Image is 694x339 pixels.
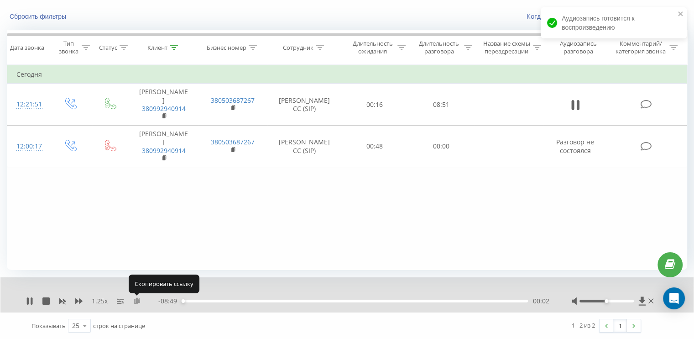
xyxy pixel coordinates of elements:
div: Комментарий/категория звонка [614,40,667,55]
div: Дата звонка [10,44,44,52]
div: 12:21:51 [16,95,41,113]
div: Скопировать ссылку [129,275,199,293]
span: 1.25 x [92,297,108,306]
div: Бизнес номер [207,44,246,52]
td: [PERSON_NAME] CC (SIP) [267,126,342,168]
span: Показывать [31,322,66,330]
td: [PERSON_NAME] CC (SIP) [267,84,342,126]
span: Разговор не состоялся [556,138,594,154]
div: Accessibility label [182,299,185,303]
span: 00:02 [532,297,549,306]
div: Тип звонка [57,40,79,55]
div: 1 - 2 из 2 [572,321,595,330]
div: 25 [72,321,79,330]
div: Сотрудник [283,44,313,52]
td: 08:51 [408,84,474,126]
div: Статус [99,44,117,52]
button: Сбросить фильтры [7,12,71,21]
a: 1 [613,319,627,332]
a: 380992940914 [142,146,186,155]
td: [PERSON_NAME] [129,126,198,168]
div: Аудиозапись разговора [552,40,605,55]
div: 12:00:17 [16,138,41,155]
a: 380503687267 [211,138,255,146]
div: Название схемы переадресации [483,40,531,55]
div: Аудиозапись готовится к воспроизведению [541,7,687,38]
span: строк на странице [93,322,145,330]
a: 380503687267 [211,96,255,105]
td: [PERSON_NAME] [129,84,198,126]
span: - 08:49 [158,297,182,306]
div: Длительность разговора [416,40,462,55]
button: close [678,10,684,19]
div: Open Intercom Messenger [663,287,685,309]
td: 00:00 [408,126,474,168]
a: Когда данные могут отличаться от других систем [527,12,687,21]
div: Длительность ожидания [350,40,396,55]
td: Сегодня [7,65,687,84]
td: 00:48 [342,126,408,168]
div: Accessibility label [605,299,608,303]
div: Клиент [147,44,167,52]
a: 380992940914 [142,104,186,113]
td: 00:16 [342,84,408,126]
